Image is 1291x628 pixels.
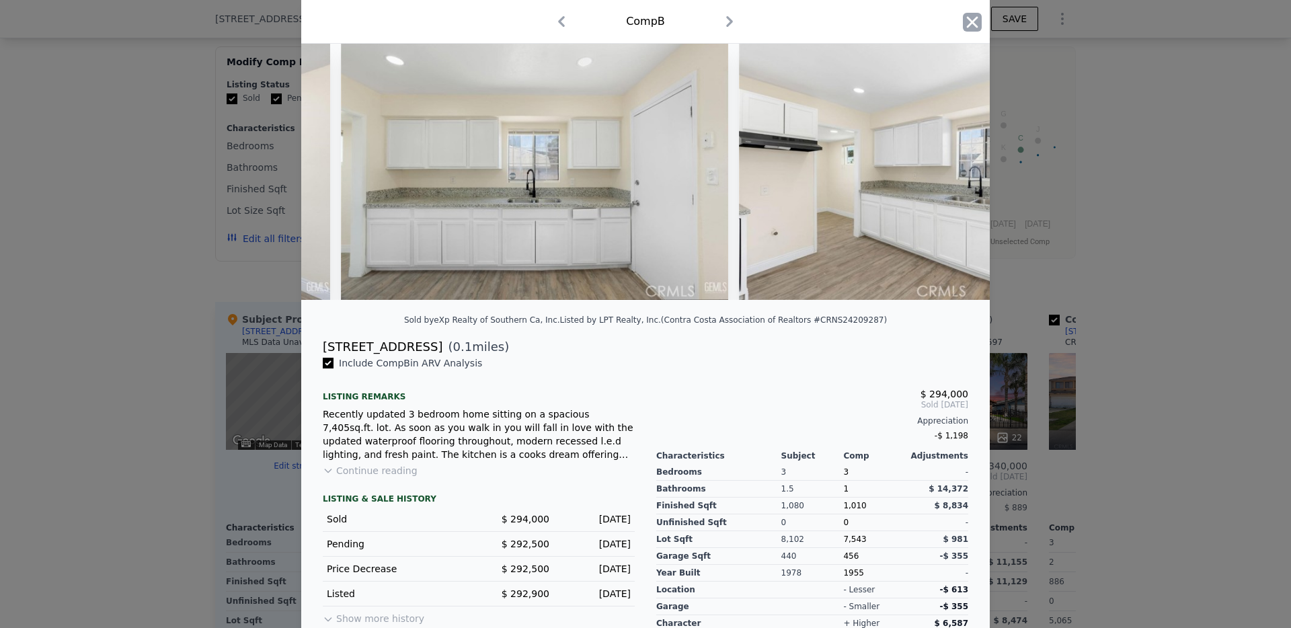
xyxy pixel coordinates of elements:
[502,588,549,599] span: $ 292,900
[327,512,468,526] div: Sold
[560,537,631,551] div: [DATE]
[781,514,844,531] div: 0
[781,531,844,548] div: 8,102
[843,481,906,498] div: 1
[906,514,968,531] div: -
[781,450,844,461] div: Subject
[323,464,418,477] button: Continue reading
[404,315,560,325] div: Sold by eXp Realty of Southern Ca, Inc .
[906,450,968,461] div: Adjustments
[781,498,844,514] div: 1,080
[656,598,781,615] div: garage
[656,481,781,498] div: Bathrooms
[327,562,468,576] div: Price Decrease
[781,464,844,481] div: 3
[341,42,728,300] img: Property Img
[781,481,844,498] div: 1.5
[327,587,468,600] div: Listed
[323,494,635,507] div: LISTING & SALE HISTORY
[327,537,468,551] div: Pending
[656,531,781,548] div: Lot Sqft
[323,606,424,625] button: Show more history
[906,464,968,481] div: -
[502,563,549,574] span: $ 292,500
[739,42,1127,300] img: Property Img
[560,562,631,576] div: [DATE]
[656,464,781,481] div: Bedrooms
[560,587,631,600] div: [DATE]
[906,565,968,582] div: -
[843,518,849,527] span: 0
[656,416,968,426] div: Appreciation
[656,582,781,598] div: location
[656,548,781,565] div: Garage Sqft
[843,535,866,544] span: 7,543
[656,399,968,410] span: Sold [DATE]
[656,498,781,514] div: Finished Sqft
[921,389,968,399] span: $ 294,000
[781,548,844,565] div: 440
[453,340,473,354] span: 0.1
[656,514,781,531] div: Unfinished Sqft
[935,501,968,510] span: $ 8,834
[843,601,879,612] div: - smaller
[943,535,968,544] span: $ 981
[502,514,549,524] span: $ 294,000
[843,501,866,510] span: 1,010
[626,13,665,30] div: Comp B
[843,450,906,461] div: Comp
[939,602,968,611] span: -$ 355
[656,565,781,582] div: Year Built
[781,565,844,582] div: 1978
[323,338,442,356] div: [STREET_ADDRESS]
[929,484,968,494] span: $ 14,372
[334,358,487,368] span: Include Comp B in ARV Analysis
[843,551,859,561] span: 456
[935,619,968,628] span: $ 6,587
[502,539,549,549] span: $ 292,500
[323,407,635,461] div: Recently updated 3 bedroom home sitting on a spacious 7,405sq.ft. lot. As soon as you walk in you...
[939,585,968,594] span: -$ 613
[442,338,509,356] span: ( miles)
[939,551,968,561] span: -$ 355
[843,467,849,477] span: 3
[656,450,781,461] div: Characteristics
[843,584,875,595] div: - lesser
[935,431,968,440] span: -$ 1,198
[560,315,888,325] div: Listed by LPT Realty, Inc. (Contra Costa Association of Realtors #CRNS24209287)
[323,381,635,402] div: Listing remarks
[843,565,906,582] div: 1955
[560,512,631,526] div: [DATE]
